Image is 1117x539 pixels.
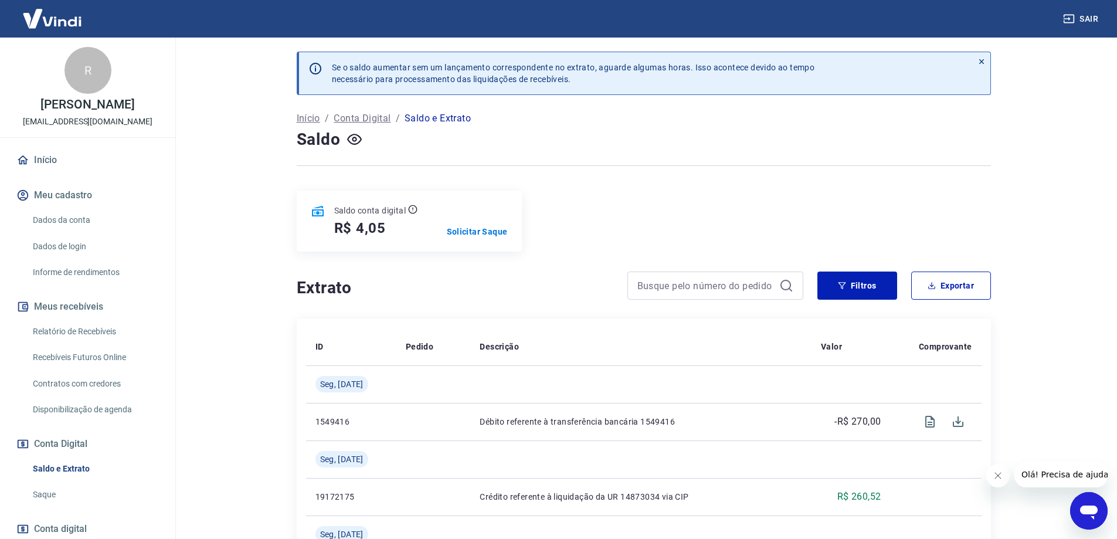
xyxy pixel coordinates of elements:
[28,235,161,259] a: Dados de login
[23,116,152,128] p: [EMAIL_ADDRESS][DOMAIN_NAME]
[14,1,90,36] img: Vindi
[320,453,364,465] span: Seg, [DATE]
[297,128,341,151] h4: Saldo
[1014,462,1108,487] iframe: Mensagem da empresa
[480,416,802,428] p: Débito referente à transferência bancária 1549416
[405,111,471,126] p: Saldo e Extrato
[916,408,944,436] span: Visualizar
[14,294,161,320] button: Meus recebíveis
[297,111,320,126] a: Início
[480,491,802,503] p: Crédito referente à liquidação da UR 14873034 via CIP
[325,111,329,126] p: /
[28,372,161,396] a: Contratos com credores
[834,415,881,429] p: -R$ 270,00
[28,208,161,232] a: Dados da conta
[637,277,775,294] input: Busque pelo número do pedido
[315,491,387,503] p: 19172175
[28,320,161,344] a: Relatório de Recebíveis
[28,457,161,481] a: Saldo e Extrato
[320,378,364,390] span: Seg, [DATE]
[447,226,508,238] a: Solicitar Saque
[28,260,161,284] a: Informe de rendimentos
[821,341,842,352] p: Valor
[919,341,972,352] p: Comprovante
[28,345,161,369] a: Recebíveis Futuros Online
[986,464,1010,487] iframe: Fechar mensagem
[334,219,386,238] h5: R$ 4,05
[817,272,897,300] button: Filtros
[315,416,387,428] p: 1549416
[480,341,519,352] p: Descrição
[14,431,161,457] button: Conta Digital
[332,62,815,85] p: Se o saldo aumentar sem um lançamento correspondente no extrato, aguarde algumas horas. Isso acon...
[64,47,111,94] div: R
[837,490,881,504] p: R$ 260,52
[911,272,991,300] button: Exportar
[1061,8,1103,30] button: Sair
[28,398,161,422] a: Disponibilização de agenda
[396,111,400,126] p: /
[7,8,99,18] span: Olá! Precisa de ajuda?
[34,521,87,537] span: Conta digital
[14,182,161,208] button: Meu cadastro
[40,99,134,111] p: [PERSON_NAME]
[406,341,433,352] p: Pedido
[14,147,161,173] a: Início
[315,341,324,352] p: ID
[297,276,613,300] h4: Extrato
[944,408,972,436] span: Download
[28,483,161,507] a: Saque
[1070,492,1108,530] iframe: Botão para abrir a janela de mensagens
[334,205,406,216] p: Saldo conta digital
[334,111,391,126] a: Conta Digital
